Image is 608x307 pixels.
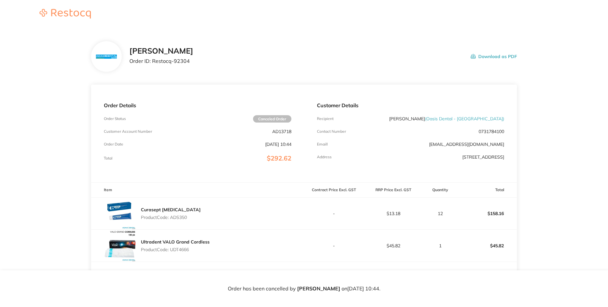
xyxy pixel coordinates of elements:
[425,116,504,122] span: ( Oasis Dental - [GEOGRAPHIC_DATA] )
[33,9,97,19] img: Restocq logo
[104,142,123,146] p: Order Date
[267,154,291,162] span: $292.62
[317,102,504,108] p: Customer Details
[96,55,117,59] img: N3hiYW42Mg
[272,129,291,134] p: AD13718
[104,156,112,161] p: Total
[104,230,136,262] img: bHg4ZjJ4dQ
[104,129,152,134] p: Customer Account Number
[317,155,332,159] p: Address
[253,115,291,123] span: Canceled Order
[317,116,334,121] p: Recipient
[458,238,517,253] p: $45.82
[458,206,517,221] p: $158.16
[104,198,136,229] img: cDJrazh6bQ
[104,116,126,121] p: Order Status
[423,243,457,248] p: 1
[296,286,342,292] span: [PERSON_NAME]
[129,47,193,56] h2: [PERSON_NAME]
[104,262,136,294] img: cTIyejNseg
[423,183,457,198] th: Quantity
[91,183,304,198] th: Item
[389,116,504,121] p: [PERSON_NAME]
[304,183,364,198] th: Contract Price Excl. GST
[462,154,504,160] p: [STREET_ADDRESS]
[141,239,210,245] a: Ultradent VALO Grand Cordless
[364,243,423,248] p: $45.82
[471,47,517,66] button: Download as PDF
[141,215,201,220] p: Product Code: ADS350
[479,129,504,134] p: 0731784100
[141,207,201,213] a: Curasept [MEDICAL_DATA]
[317,142,328,146] p: Emaill
[265,142,291,147] p: [DATE] 10:44
[304,243,363,248] p: -
[317,129,346,134] p: Contact Number
[457,183,517,198] th: Total
[141,247,210,252] p: Product Code: UDT4666
[304,211,363,216] p: -
[228,286,381,292] p: Order has been cancelled by on [DATE] 10:44 .
[364,183,423,198] th: RRP Price Excl. GST
[364,211,423,216] p: $13.18
[429,141,504,147] a: [EMAIL_ADDRESS][DOMAIN_NAME]
[423,211,457,216] p: 12
[129,58,193,64] p: Order ID: Restocq- 92304
[104,102,291,108] p: Order Details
